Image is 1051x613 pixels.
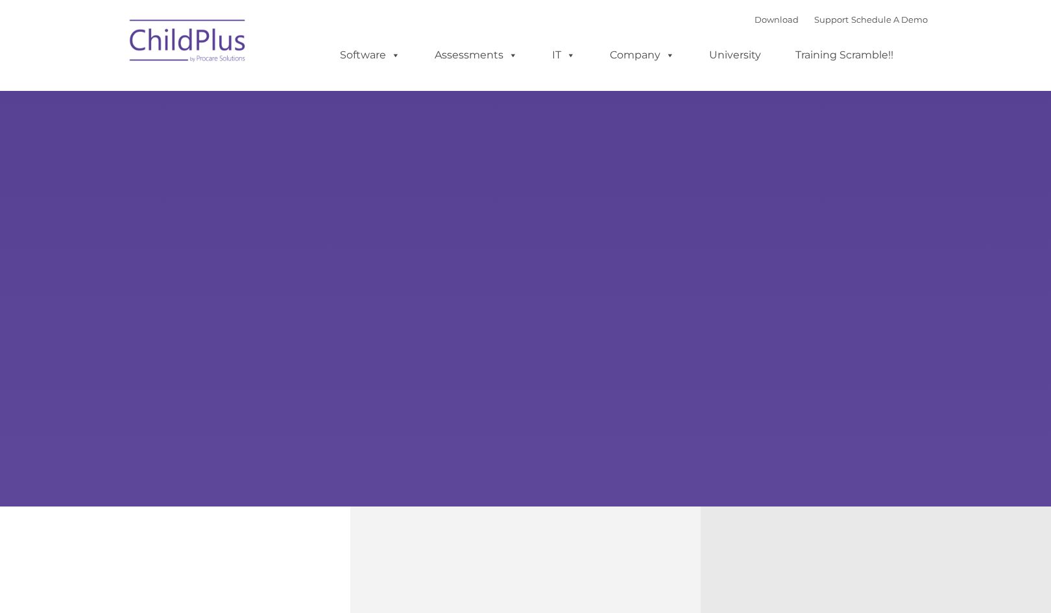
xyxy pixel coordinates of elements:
[755,14,799,25] a: Download
[782,42,906,68] a: Training Scramble!!
[696,42,774,68] a: University
[814,14,849,25] a: Support
[327,42,413,68] a: Software
[755,14,928,25] font: |
[851,14,928,25] a: Schedule A Demo
[422,42,531,68] a: Assessments
[123,10,253,75] img: ChildPlus by Procare Solutions
[597,42,688,68] a: Company
[539,42,588,68] a: IT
